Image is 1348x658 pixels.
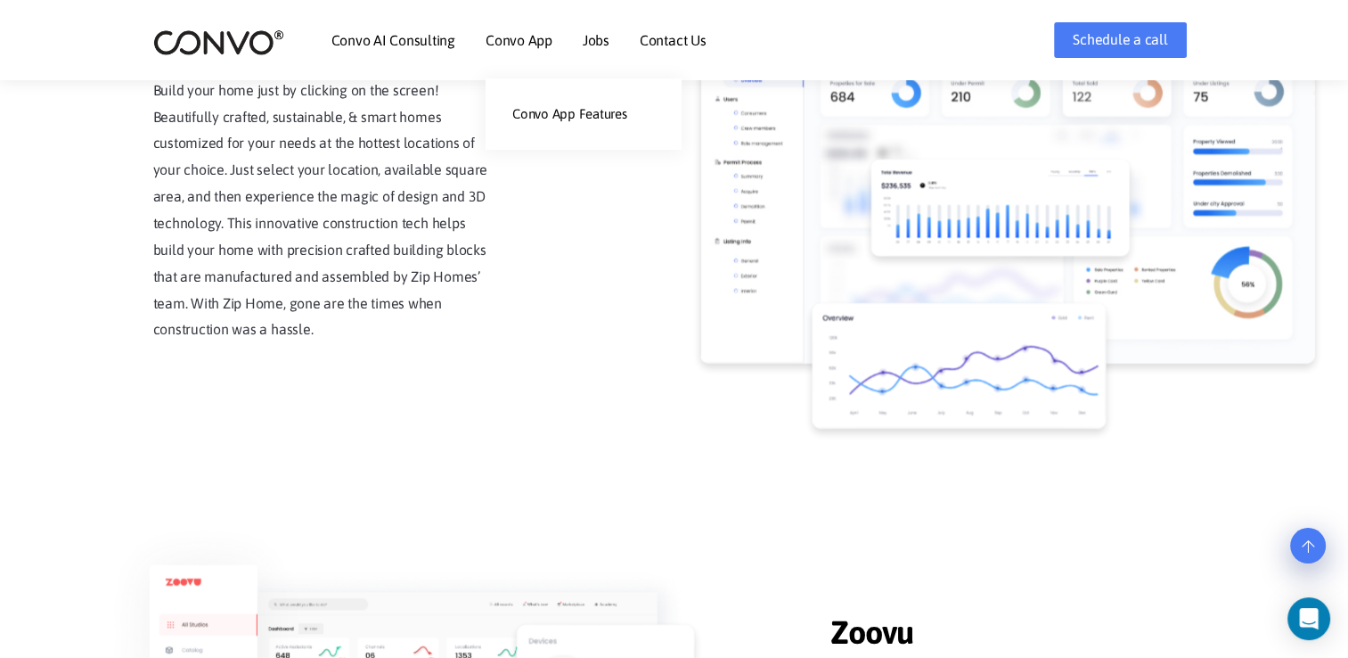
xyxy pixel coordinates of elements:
[331,33,455,47] a: Convo AI Consulting
[583,33,609,47] a: Jobs
[486,96,682,132] a: Convo App Features
[1287,597,1330,640] div: Open Intercom Messenger
[830,587,1169,656] span: Zoovu
[640,33,707,47] a: Contact Us
[486,33,552,47] a: Convo App
[153,29,284,56] img: logo_2.png
[1054,22,1186,58] a: Schedule a call
[153,78,492,344] p: Build your home just by clicking on the screen! Beautifully crafted, sustainable, & smart homes c...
